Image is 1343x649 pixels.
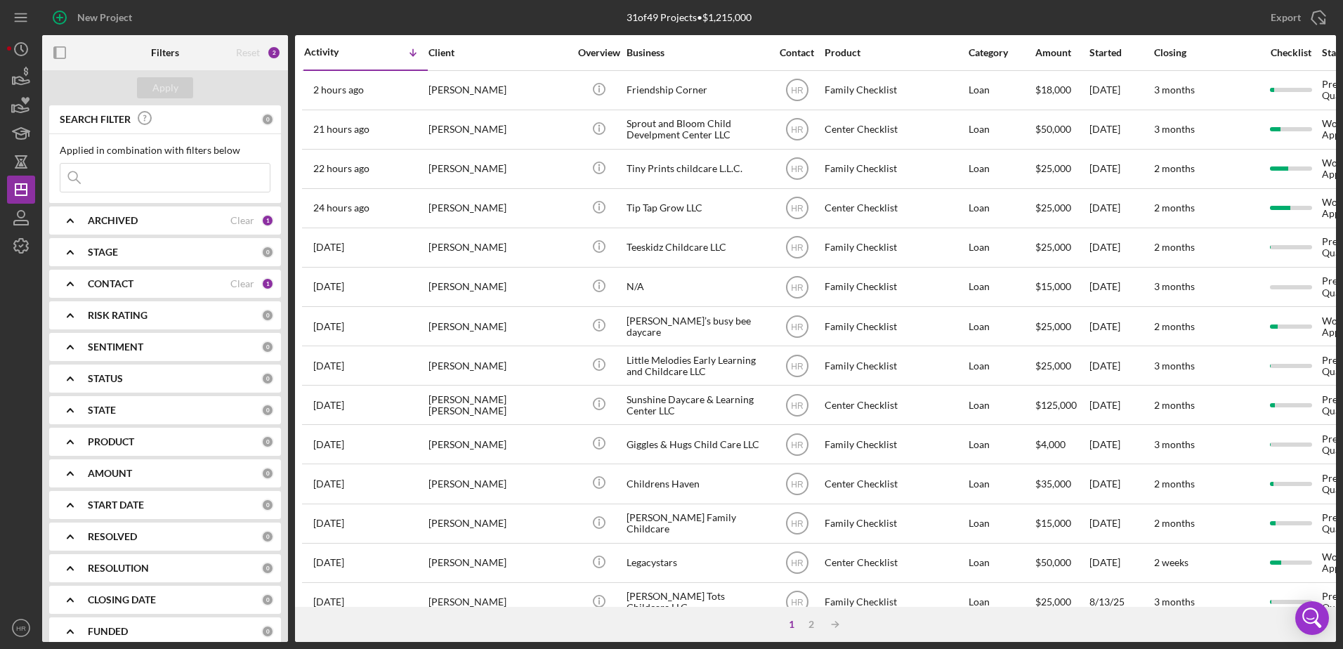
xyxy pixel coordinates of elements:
div: [PERSON_NAME] Family Childcare [627,505,767,542]
div: Loan [969,465,1034,502]
div: 0 [261,467,274,480]
time: 2025-08-25 19:24 [313,242,344,253]
div: [DATE] [1089,465,1153,502]
b: SEARCH FILTER [60,114,131,125]
div: [DATE] [1089,150,1153,188]
div: Loan [969,190,1034,227]
div: Business [627,47,767,58]
div: $18,000 [1035,72,1088,109]
div: [DATE] [1089,505,1153,542]
div: Reset [236,47,260,58]
time: 2 weeks [1154,556,1188,568]
div: [PERSON_NAME] [428,72,569,109]
div: 31 of 49 Projects • $1,215,000 [627,12,752,23]
div: Sunshine Daycare & Learning Center LLC [627,386,767,424]
div: Loan [969,111,1034,148]
time: 2 months [1154,202,1195,214]
div: $4,000 [1035,426,1088,463]
div: [PERSON_NAME] [428,584,569,621]
div: Family Checklist [825,308,965,345]
b: Filters [151,47,179,58]
div: Center Checklist [825,465,965,502]
div: Client [428,47,569,58]
b: FUNDED [88,626,128,637]
time: 2025-08-19 18:30 [313,400,344,411]
div: Loan [969,72,1034,109]
text: HR [791,519,804,529]
div: [PERSON_NAME] [428,544,569,582]
div: Family Checklist [825,347,965,384]
div: [PERSON_NAME] [PERSON_NAME] [428,386,569,424]
b: SENTIMENT [88,341,143,353]
div: [DATE] [1089,386,1153,424]
time: 2 months [1154,399,1195,411]
div: Started [1089,47,1153,58]
div: [PERSON_NAME] [428,308,569,345]
div: Center Checklist [825,111,965,148]
div: Amount [1035,47,1088,58]
div: Export [1271,4,1301,32]
time: 2025-08-26 19:38 [313,163,369,174]
time: 2025-08-14 21:25 [313,518,344,529]
time: 2025-08-25 13:07 [313,321,344,332]
div: 0 [261,113,274,126]
div: 1 [261,277,274,290]
div: 0 [261,594,274,606]
div: [PERSON_NAME] [428,229,569,266]
div: Applied in combination with filters below [60,145,270,156]
button: New Project [42,4,146,32]
div: [PERSON_NAME] [428,426,569,463]
b: RISK RATING [88,310,148,321]
div: Apply [152,77,178,98]
b: PRODUCT [88,436,134,447]
div: Loan [969,347,1034,384]
text: HR [791,243,804,253]
div: Loan [969,229,1034,266]
text: HR [791,282,804,292]
div: $15,000 [1035,268,1088,306]
div: Center Checklist [825,544,965,582]
div: $25,000 [1035,347,1088,384]
div: Little Melodies Early Learning and Childcare LLC [627,347,767,384]
time: 2 months [1154,320,1195,332]
div: Loan [969,505,1034,542]
div: 0 [261,246,274,258]
time: 2025-08-21 21:19 [313,360,344,372]
div: Tip Tap Grow LLC [627,190,767,227]
div: Center Checklist [825,386,965,424]
time: 2 months [1154,478,1195,490]
time: 2025-08-16 18:53 [313,478,344,490]
div: Clear [230,278,254,289]
text: HR [791,598,804,608]
div: $25,000 [1035,150,1088,188]
time: 2025-08-13 21:30 [313,596,344,608]
div: [DATE] [1089,347,1153,384]
div: Contact [771,47,823,58]
div: 0 [261,404,274,417]
div: Open Intercom Messenger [1295,601,1329,635]
div: Family Checklist [825,426,965,463]
div: Loan [969,386,1034,424]
div: $50,000 [1035,544,1088,582]
b: START DATE [88,499,144,511]
div: $35,000 [1035,465,1088,502]
text: HR [791,480,804,490]
div: [DATE] [1089,111,1153,148]
button: HR [7,614,35,642]
div: Clear [230,215,254,226]
time: 2 months [1154,517,1195,529]
div: Product [825,47,965,58]
b: STATE [88,405,116,416]
div: [DATE] [1089,229,1153,266]
div: Center Checklist [825,190,965,227]
div: Friendship Corner [627,72,767,109]
div: [PERSON_NAME] [428,150,569,188]
div: [DATE] [1089,190,1153,227]
div: Teeskidz Childcare LLC [627,229,767,266]
time: 3 months [1154,360,1195,372]
div: Childrens Haven [627,465,767,502]
text: HR [791,322,804,332]
text: HR [791,204,804,214]
time: 2025-08-27 15:44 [313,84,364,96]
div: [DATE] [1089,308,1153,345]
